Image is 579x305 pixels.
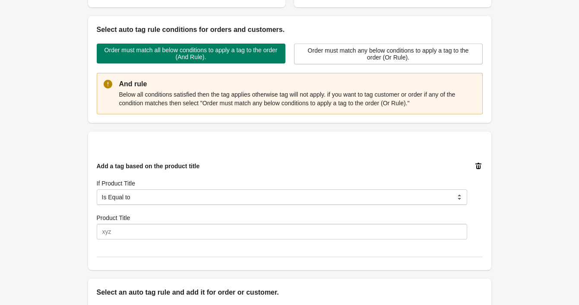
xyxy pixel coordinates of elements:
label: If Product Title [97,179,135,188]
h2: Select auto tag rule conditions for orders and customers. [97,25,483,35]
span: Order must match any below conditions to apply a tag to the order (Or Rule). [301,47,475,61]
h2: Select an auto tag rule and add it for order or customer. [97,287,483,298]
p: And rule [119,79,476,89]
input: xyz [97,224,467,239]
label: Product Title [97,214,130,222]
p: Below all conditions satisfied then the tag applies otherwise tag will not apply. if you want to ... [119,90,476,107]
button: Order must match any below conditions to apply a tag to the order (Or Rule). [294,44,483,64]
button: Order must match all below conditions to apply a tag to the order (And Rule). [97,44,285,63]
span: Add a tag based on the product title [97,163,200,170]
span: Order must match all below conditions to apply a tag to the order (And Rule). [104,47,278,60]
